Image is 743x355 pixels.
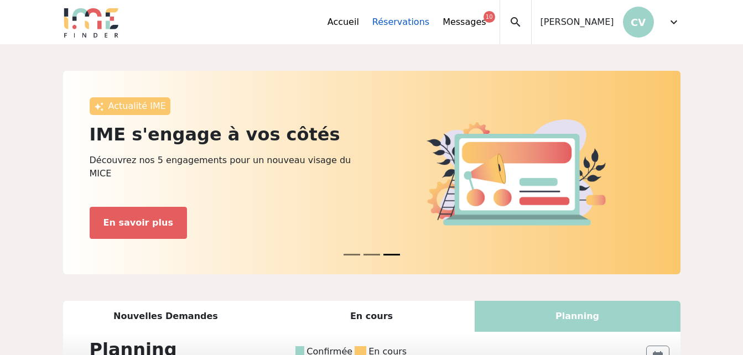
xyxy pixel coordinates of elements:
[372,15,429,29] a: Réservations
[63,301,269,332] div: Nouvelles Demandes
[541,15,614,29] span: [PERSON_NAME]
[383,248,400,261] button: News 2
[63,7,119,38] img: Logo.png
[484,11,495,23] div: 10
[623,7,654,38] p: CV
[344,248,360,261] button: News 0
[427,119,606,226] img: actu.png
[328,15,359,29] a: Accueil
[90,154,365,180] p: Découvrez nos 5 engagements pour un nouveau visage du MICE
[475,301,680,332] div: Planning
[269,301,475,332] div: En cours
[90,124,365,145] h2: IME s'engage à vos côtés
[667,15,680,29] span: expand_more
[443,15,486,29] a: Messages10
[90,97,170,115] div: Actualité IME
[94,102,104,112] img: awesome.png
[509,15,522,29] span: search
[90,207,187,239] button: En savoir plus
[363,248,380,261] button: News 1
